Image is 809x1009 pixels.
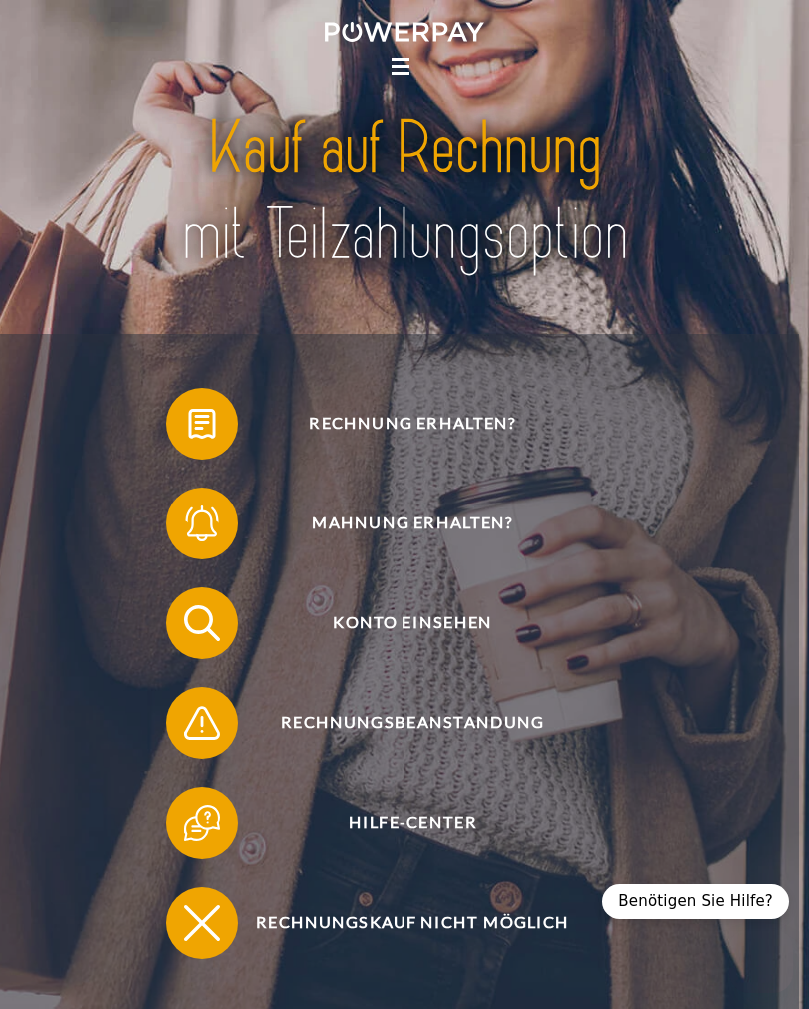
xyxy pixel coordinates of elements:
[166,687,633,759] button: Rechnungsbeanstandung
[140,384,659,464] a: Rechnung erhalten?
[193,587,633,659] span: Konto einsehen
[166,388,633,460] button: Rechnung erhalten?
[140,484,659,563] a: Mahnung erhalten?
[166,488,633,559] button: Mahnung erhalten?
[193,388,633,460] span: Rechnung erhalten?
[128,101,681,282] img: title-powerpay_de.svg
[729,929,793,993] iframe: Schaltfläche zum Öffnen des Messaging-Fensters
[180,801,225,846] img: qb_help.svg
[166,887,633,959] button: Rechnungskauf nicht möglich
[180,901,225,946] img: qb_close.svg
[602,884,789,919] div: Benötigen Sie Hilfe?
[193,887,633,959] span: Rechnungskauf nicht möglich
[193,787,633,859] span: Hilfe-Center
[140,683,659,763] a: Rechnungsbeanstandung
[180,402,225,447] img: qb_bill.svg
[180,502,225,546] img: qb_bell.svg
[325,22,485,42] img: logo-powerpay-white.svg
[193,687,633,759] span: Rechnungsbeanstandung
[180,601,225,646] img: qb_search.svg
[166,787,633,859] button: Hilfe-Center
[140,783,659,863] a: Hilfe-Center
[193,488,633,559] span: Mahnung erhalten?
[140,883,659,963] a: Rechnungskauf nicht möglich
[180,701,225,746] img: qb_warning.svg
[166,587,633,659] button: Konto einsehen
[140,583,659,663] a: Konto einsehen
